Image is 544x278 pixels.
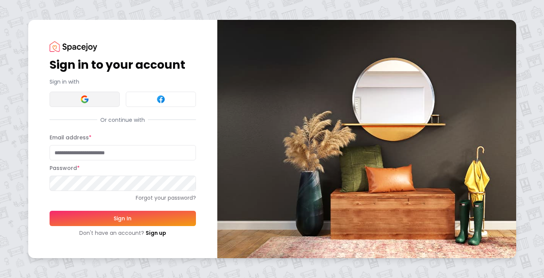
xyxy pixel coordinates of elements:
img: banner [217,20,516,258]
span: Or continue with [97,116,148,124]
label: Password [50,164,80,172]
img: Facebook signin [156,95,165,104]
img: Google signin [80,95,89,104]
div: Don't have an account? [50,229,196,237]
h1: Sign in to your account [50,58,196,72]
img: Spacejoy Logo [50,41,97,52]
a: Forgot your password? [50,194,196,202]
p: Sign in with [50,78,196,86]
a: Sign up [146,229,166,237]
label: Email address [50,134,91,141]
button: Sign In [50,211,196,226]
